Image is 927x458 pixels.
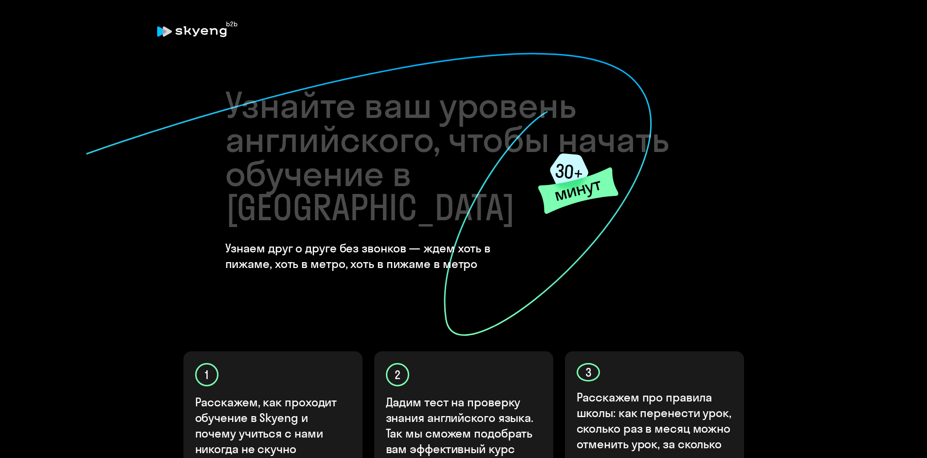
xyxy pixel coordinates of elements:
[225,88,702,225] h1: Узнайте ваш уровень английского, чтобы начать обучение в [GEOGRAPHIC_DATA]
[195,394,352,457] p: Расскажем, как проходит обучение в Skyeng и почему учиться с нами никогда не скучно
[195,363,218,386] div: 1
[577,363,600,382] div: 3
[386,394,543,457] p: Дадим тест на проверку знания английского языка. Так мы сможем подобрать вам эффективный курс
[225,240,539,271] h4: Узнаем друг о друге без звонков — ждем хоть в пижаме, хоть в метро, хоть в пижаме в метро
[386,363,409,386] div: 2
